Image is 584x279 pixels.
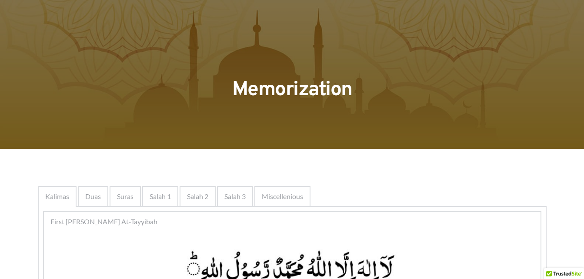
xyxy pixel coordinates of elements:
[262,191,303,202] span: Miscellenious
[224,191,246,202] span: Salah 3
[117,191,133,202] span: Suras
[150,191,171,202] span: Salah 1
[85,191,101,202] span: Duas
[50,216,157,227] span: First [PERSON_NAME] At-Tayyibah
[45,191,69,202] span: Kalimas
[187,191,208,202] span: Salah 2
[232,77,352,103] span: Memorization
